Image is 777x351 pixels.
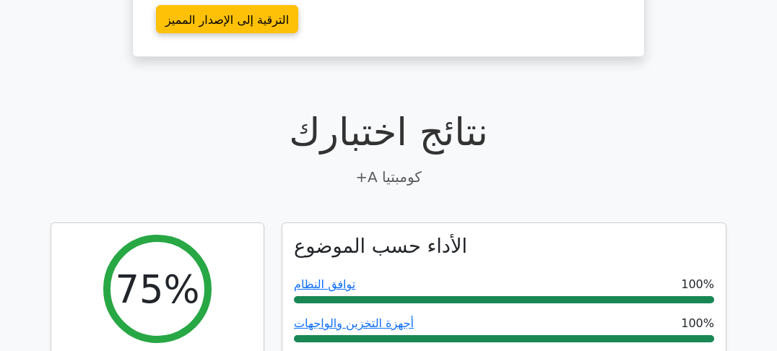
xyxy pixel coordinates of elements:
[681,277,714,291] font: 100%
[115,267,199,311] font: 75%
[681,316,714,330] font: 100%
[289,110,488,154] font: نتائج اختبارك
[294,316,414,330] a: أجهزة التخزين والواجهات
[156,5,298,33] a: الترقية إلى الإصدار المميز
[355,168,422,186] font: كومبتيا A+
[294,277,355,291] a: توافق النظام
[294,235,467,257] font: الأداء حسب الموضوع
